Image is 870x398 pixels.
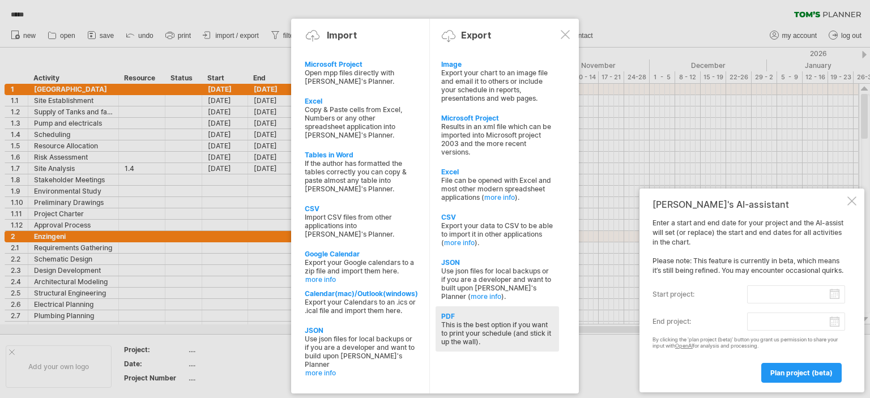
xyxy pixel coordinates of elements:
div: Enter a start and end date for your project and the AI-assist will set (or replace) the start and... [652,219,845,382]
div: Excel [305,97,417,105]
a: more info [305,275,417,284]
div: Export your data to CSV to be able to import it in other applications ( ). [441,221,553,247]
div: Use json files for local backups or if you are a developer and want to built upon [PERSON_NAME]'s... [441,267,553,301]
label: end project: [652,313,747,331]
div: Image [441,60,553,69]
a: more info [444,238,475,247]
div: [PERSON_NAME]'s AI-assistant [652,199,845,210]
div: Copy & Paste cells from Excel, Numbers or any other spreadsheet application into [PERSON_NAME]'s ... [305,105,417,139]
div: Tables in Word [305,151,417,159]
div: Export your chart to an image file and email it to others or include your schedule in reports, pr... [441,69,553,102]
a: more info [471,292,501,301]
a: OpenAI [675,343,693,349]
div: By clicking the 'plan project (beta)' button you grant us permission to share your input with for... [652,337,845,349]
div: Results in an xml file which can be imported into Microsoft project 2003 and the more recent vers... [441,122,553,156]
div: Excel [441,168,553,176]
div: Export [461,29,491,41]
div: CSV [441,213,553,221]
div: PDF [441,312,553,320]
div: Import [327,29,357,41]
a: more info [305,369,417,377]
div: Microsoft Project [441,114,553,122]
a: more info [484,193,515,202]
label: start project: [652,285,747,303]
div: This is the best option if you want to print your schedule (and stick it up the wall). [441,320,553,346]
a: plan project (beta) [761,363,842,383]
span: plan project (beta) [770,369,833,377]
div: File can be opened with Excel and most other modern spreadsheet applications ( ). [441,176,553,202]
div: JSON [441,258,553,267]
div: If the author has formatted the tables correctly you can copy & paste almost any table into [PERS... [305,159,417,193]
